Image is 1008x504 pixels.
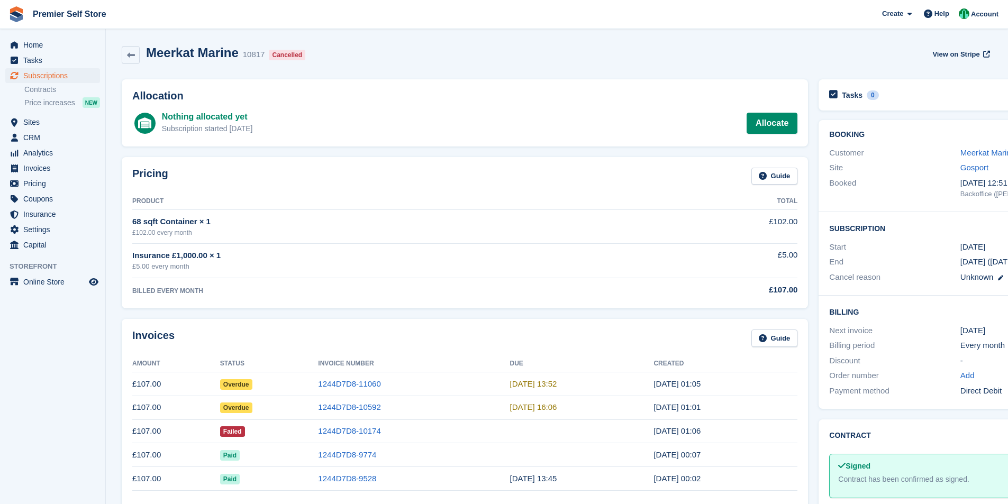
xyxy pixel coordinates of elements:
th: Created [653,355,797,372]
div: Cancel reason [829,271,960,283]
a: 1244D7D8-11060 [318,379,380,388]
th: Invoice Number [318,355,510,372]
a: Guide [751,329,798,347]
span: Create [882,8,903,19]
a: menu [5,222,100,237]
a: menu [5,145,100,160]
div: 10817 [243,49,265,61]
span: Online Store [23,274,87,289]
th: Total [634,193,797,210]
span: Failed [220,426,245,437]
a: 1244D7D8-9774 [318,450,376,459]
a: menu [5,115,100,130]
a: View on Stripe [928,45,992,63]
a: 1244D7D8-10174 [318,426,380,435]
div: Payment method [829,385,960,397]
div: Start [829,241,960,253]
h2: Allocation [132,90,797,102]
span: Home [23,38,87,52]
div: £107.00 [634,284,797,296]
th: Product [132,193,634,210]
span: Sites [23,115,87,130]
a: Premier Self Store [29,5,111,23]
a: Preview store [87,276,100,288]
span: Invoices [23,161,87,176]
span: Overdue [220,379,252,390]
span: Price increases [24,98,75,108]
span: Paid [220,450,240,461]
time: 2025-04-07 00:06:21 UTC [653,426,701,435]
div: £102.00 every month [132,228,634,237]
div: Insurance £1,000.00 × 1 [132,250,634,262]
h2: Contract [829,430,871,441]
time: 2025-03-07 00:07:56 UTC [653,450,701,459]
a: Allocate [747,113,797,134]
h2: Tasks [842,90,862,100]
th: Status [220,355,319,372]
h2: Meerkat Marine [146,45,239,60]
span: Pricing [23,176,87,191]
div: Billing period [829,340,960,352]
span: Settings [23,222,87,237]
td: £107.00 [132,467,220,491]
td: £5.00 [634,243,797,278]
a: menu [5,207,100,222]
a: Contracts [24,85,100,95]
a: 1244D7D8-10592 [318,402,380,411]
a: Gosport [960,163,988,172]
a: Price increases NEW [24,97,100,108]
td: £107.00 [132,419,220,443]
a: menu [5,68,100,83]
div: £5.00 every month [132,261,634,272]
div: BILLED EVERY MONTH [132,286,634,296]
span: Account [971,9,998,20]
div: Site [829,162,960,174]
span: CRM [23,130,87,145]
a: menu [5,176,100,191]
span: Unknown [960,272,994,281]
th: Due [510,355,653,372]
div: Booked [829,177,960,199]
img: stora-icon-8386f47178a22dfd0bd8f6a31ec36ba5ce8667c1dd55bd0f319d3a0aa187defe.svg [8,6,24,22]
span: Help [934,8,949,19]
time: 2025-02-07 00:02:52 UTC [653,474,701,483]
span: Capital [23,237,87,252]
a: Guide [751,168,798,185]
div: Subscription started [DATE] [162,123,253,134]
span: Coupons [23,191,87,206]
span: Insurance [23,207,87,222]
div: 68 sqft Container × 1 [132,216,634,228]
td: £107.00 [132,443,220,467]
td: £102.00 [634,210,797,243]
img: Peter Pring [959,8,969,19]
span: Tasks [23,53,87,68]
time: 2022-12-07 00:00:00 UTC [960,241,985,253]
span: Subscriptions [23,68,87,83]
div: Order number [829,370,960,382]
div: 0 [867,90,879,100]
h2: Invoices [132,329,175,347]
td: £107.00 [132,396,220,419]
time: 2025-07-12 12:52:10 UTC [510,379,557,388]
a: menu [5,130,100,145]
time: 2025-05-07 00:01:42 UTC [653,402,701,411]
div: Next invoice [829,325,960,337]
div: Discount [829,355,960,367]
span: Paid [220,474,240,484]
a: menu [5,274,100,289]
div: Nothing allocated yet [162,111,253,123]
th: Amount [132,355,220,372]
a: menu [5,191,100,206]
div: Customer [829,147,960,159]
time: 2025-03-20 13:45:23 UTC [510,474,557,483]
time: 2025-06-07 00:05:51 UTC [653,379,701,388]
a: Add [960,370,975,382]
h2: Pricing [132,168,168,185]
span: Storefront [10,261,105,272]
span: Overdue [220,402,252,413]
div: End [829,256,960,268]
div: NEW [83,97,100,108]
a: menu [5,161,100,176]
a: 1244D7D8-9528 [318,474,376,483]
a: menu [5,237,100,252]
